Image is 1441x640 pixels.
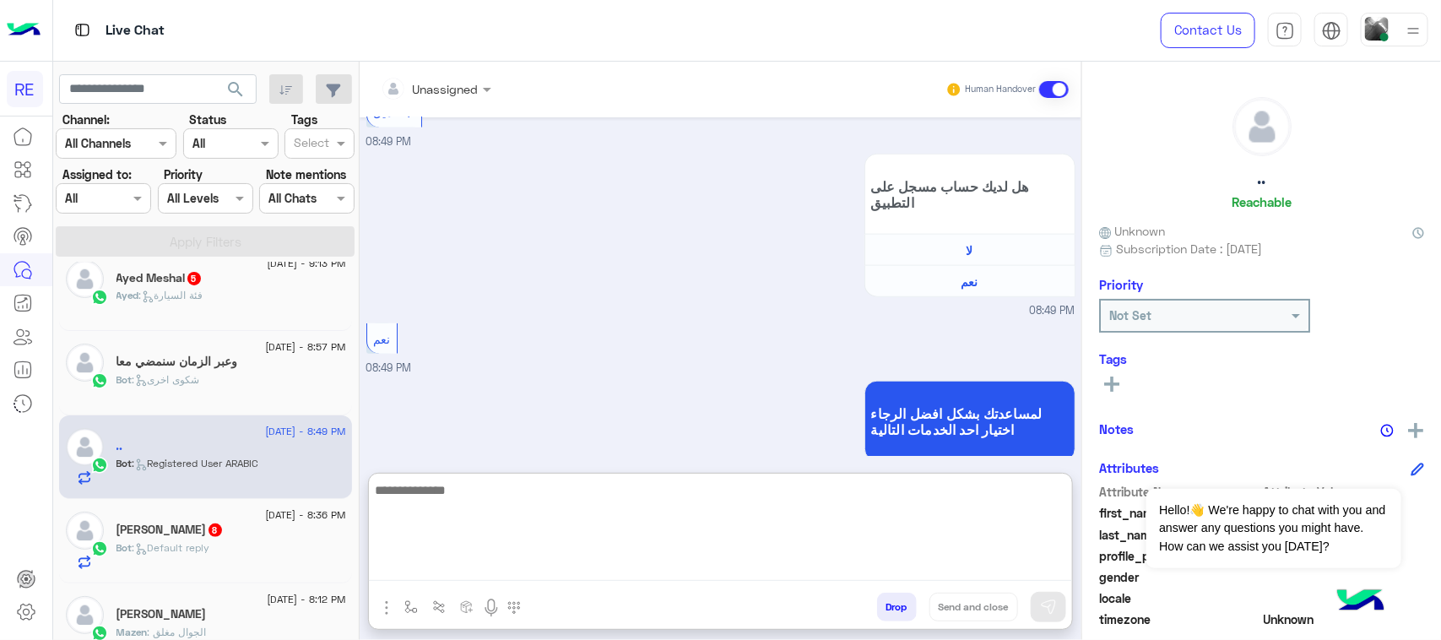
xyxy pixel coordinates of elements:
img: Trigger scenario [432,600,446,614]
h5: Mazen Rauf [116,607,207,621]
label: Channel: [62,111,110,128]
h6: Priority [1099,277,1143,292]
img: hulul-logo.png [1331,572,1390,632]
img: notes [1380,424,1394,437]
span: [DATE] - 9:13 PM [267,256,345,271]
img: WhatsApp [91,289,108,306]
h5: Ayed Meshal [116,271,203,285]
span: : Default reply [133,541,210,554]
img: defaultAdmin.png [66,512,104,550]
img: defaultAdmin.png [66,344,104,382]
span: last_name [1099,526,1260,544]
img: defaultAdmin.png [1233,98,1291,155]
span: الجوال مغلق [148,626,207,638]
span: gender [1099,568,1260,586]
h5: عادل [116,523,224,537]
img: WhatsApp [91,457,108,474]
span: [DATE] - 8:57 PM [265,339,345,355]
span: timezone [1099,610,1260,628]
img: send voice note [481,598,501,618]
span: Bot [116,373,133,386]
span: null [1264,589,1425,607]
span: نعم [962,274,978,289]
span: Subscription Date : [DATE] [1116,240,1262,258]
span: [DATE] - 8:49 PM [265,424,345,439]
label: Status [189,111,226,128]
img: WhatsApp [91,540,108,557]
span: null [1264,568,1425,586]
h6: Tags [1099,351,1424,366]
button: create order [453,593,481,621]
span: search [225,79,246,100]
span: Attribute Name [1099,483,1260,501]
span: Ayed [116,289,139,301]
img: defaultAdmin.png [66,260,104,298]
span: : Registered User ARABIC [133,457,259,469]
img: tab [72,19,93,41]
button: Send and close [929,593,1018,621]
img: defaultAdmin.png [66,596,104,634]
h5: .. [116,439,123,453]
h5: .. [1258,169,1266,188]
h6: Reachable [1232,194,1292,209]
h5: وعبر الزمان سنمضي معا [116,355,238,369]
img: Logo [7,13,41,48]
img: WhatsApp [91,372,108,389]
span: : شكوى اخرى [133,373,200,386]
span: هل لديك حساب مسجل على التطبيق [871,178,1069,210]
span: first_name [1099,504,1260,522]
label: Priority [164,165,203,183]
span: [DATE] - 8:36 PM [265,507,345,523]
span: 08:49 PM [1030,303,1075,319]
div: Select [291,133,329,155]
a: tab [1268,13,1302,48]
span: Bot [116,541,133,554]
button: select flow [398,593,425,621]
img: profile [1403,20,1424,41]
img: send message [1040,599,1057,616]
button: search [215,74,257,111]
span: نعم [373,332,390,346]
img: add [1408,423,1423,438]
span: لمساعدتك بشكل افضل الرجاء اختيار احد الخدمات التالية [871,405,1069,437]
img: tab [1276,21,1295,41]
span: 08:49 PM [366,135,412,148]
label: Tags [291,111,317,128]
button: Apply Filters [56,226,355,257]
small: Human Handover [965,83,1036,96]
img: create order [460,600,474,614]
span: 08:49 PM [366,361,412,374]
span: 8 [209,523,222,537]
h6: Notes [1099,421,1134,437]
img: make a call [507,601,521,615]
img: tab [1322,21,1341,41]
span: لا [967,243,973,258]
label: Note mentions [266,165,346,183]
span: Bot [116,457,133,469]
span: : فئة السيارة [139,289,203,301]
img: select flow [404,600,418,614]
h6: Attributes [1099,460,1159,475]
p: Live Chat [106,19,165,42]
button: Trigger scenario [425,593,453,621]
div: RE [7,71,43,107]
img: userImage [1365,17,1389,41]
button: Drop [877,593,917,621]
img: defaultAdmin.png [66,428,104,466]
a: Contact Us [1161,13,1255,48]
span: Mazen [116,626,148,638]
span: Unknown [1264,610,1425,628]
span: [DATE] - 8:12 PM [267,592,345,607]
span: Unknown [1099,222,1165,240]
span: Hello!👋 We're happy to chat with you and answer any questions you might have. How can we assist y... [1146,489,1400,568]
span: profile_pic [1099,547,1260,565]
span: 5 [187,272,201,285]
span: locale [1099,589,1260,607]
label: Assigned to: [62,165,132,183]
img: send attachment [377,598,397,618]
